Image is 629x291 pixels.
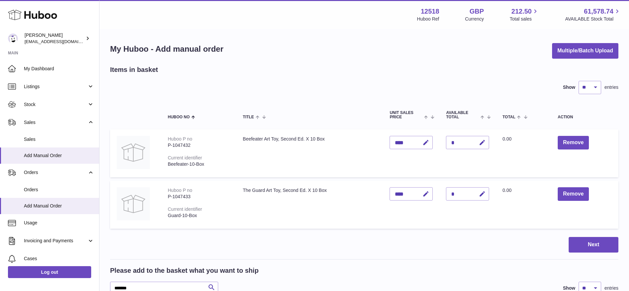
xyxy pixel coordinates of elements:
[24,152,94,159] span: Add Manual Order
[510,7,539,22] a: 212.50 Total sales
[446,111,479,119] span: AVAILABLE Total
[24,66,94,72] span: My Dashboard
[563,84,575,90] label: Show
[421,7,439,16] strong: 12518
[565,7,621,22] a: 61,578.74 AVAILABLE Stock Total
[24,203,94,209] span: Add Manual Order
[110,65,158,74] h2: Items in basket
[511,7,532,16] span: 212.50
[8,33,18,43] img: internalAdmin-12518@internal.huboo.com
[390,111,422,119] span: Unit Sales Price
[168,115,190,119] span: Huboo no
[168,161,229,167] div: Beefeater-10-Box
[24,136,94,143] span: Sales
[604,84,618,90] span: entries
[502,115,515,119] span: Total
[24,256,94,262] span: Cases
[470,7,484,16] strong: GBP
[24,238,87,244] span: Invoicing and Payments
[465,16,484,22] div: Currency
[24,84,87,90] span: Listings
[510,16,539,22] span: Total sales
[168,155,202,160] div: Current identifier
[8,266,91,278] a: Log out
[417,16,439,22] div: Huboo Ref
[236,129,383,177] td: Beefeater Art Toy, Second Ed. X 10 Box
[25,39,97,44] span: [EMAIL_ADDRESS][DOMAIN_NAME]
[24,101,87,108] span: Stock
[558,136,589,149] button: Remove
[168,142,229,148] div: P-1047432
[110,266,259,275] h2: Please add to the basket what you want to ship
[168,136,192,142] div: Huboo P no
[584,7,613,16] span: 61,578.74
[502,136,511,142] span: 0.00
[24,169,87,176] span: Orders
[552,43,618,59] button: Multiple/Batch Upload
[558,187,589,201] button: Remove
[117,136,150,169] img: Beefeater Art Toy, Second Ed. X 10 Box
[168,206,202,212] div: Current identifier
[24,119,87,126] span: Sales
[24,220,94,226] span: Usage
[110,44,223,54] h1: My Huboo - Add manual order
[502,188,511,193] span: 0.00
[236,181,383,229] td: The Guard Art Toy, Second Ed. X 10 Box
[168,188,192,193] div: Huboo P no
[558,115,612,119] div: Action
[569,237,618,253] button: Next
[117,187,150,220] img: The Guard Art Toy, Second Ed. X 10 Box
[24,187,94,193] span: Orders
[25,32,84,45] div: [PERSON_NAME]
[168,194,229,200] div: P-1047433
[565,16,621,22] span: AVAILABLE Stock Total
[168,212,229,219] div: Guard-10-Box
[243,115,254,119] span: Title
